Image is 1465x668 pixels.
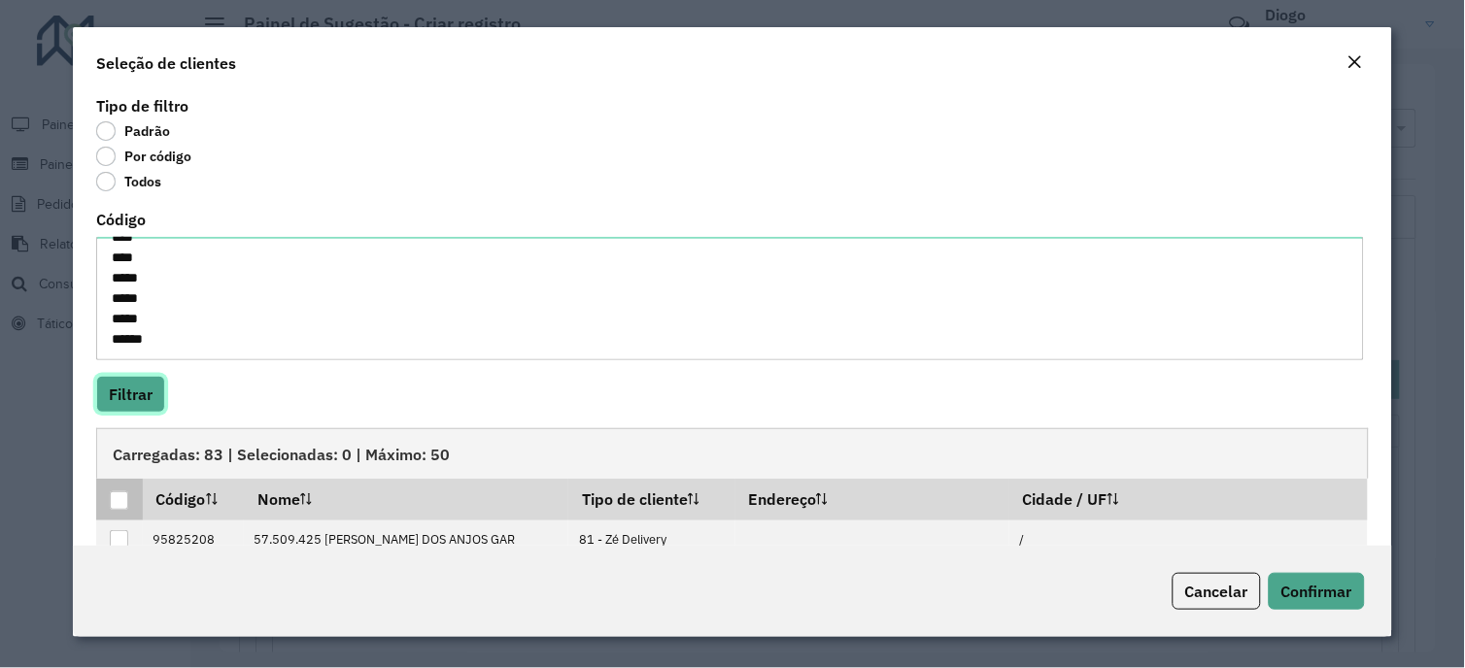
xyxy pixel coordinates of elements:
[96,121,170,141] label: Padrão
[1281,582,1352,601] span: Confirmar
[1185,582,1248,601] span: Cancelar
[96,376,165,413] button: Filtrar
[244,479,568,519] th: Nome
[96,94,188,117] label: Tipo de filtro
[96,51,236,75] h4: Seleção de clientes
[735,479,1010,519] th: Endereço
[1269,573,1365,610] button: Confirmar
[96,208,146,231] label: Código
[96,172,161,191] label: Todos
[568,479,734,519] th: Tipo de cliente
[244,520,568,560] td: 57.509.425 [PERSON_NAME] DOS ANJOS GAR
[1009,479,1368,519] th: Cidade / UF
[96,147,191,166] label: Por código
[143,479,244,519] th: Código
[568,520,734,560] td: 81 - Zé Delivery
[1347,54,1363,70] em: Fechar
[96,428,1368,479] div: Carregadas: 83 | Selecionadas: 0 | Máximo: 50
[1009,520,1368,560] td: /
[143,520,244,560] td: 95825208
[1342,50,1369,76] button: Close
[1173,573,1261,610] button: Cancelar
